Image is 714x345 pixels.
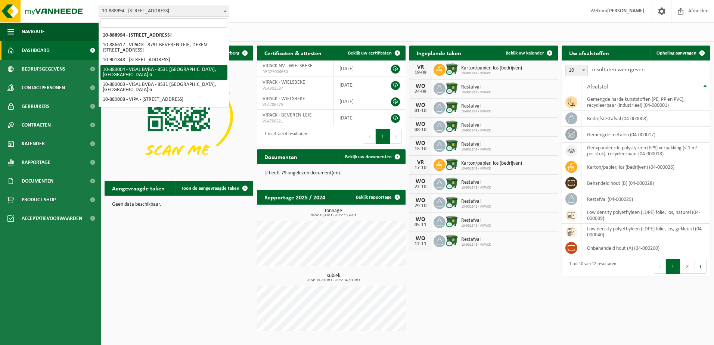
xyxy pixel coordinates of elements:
span: Restafval [461,84,491,90]
div: WO [413,198,428,203]
h2: Aangevraagde taken [105,181,172,195]
span: Restafval [461,122,491,128]
button: Next [390,129,402,144]
div: WO [413,102,428,108]
span: VIPACK - WIELSBEKE [263,80,305,85]
span: Restafval [461,199,491,205]
span: Gebruikers [22,97,50,116]
a: Bekijk uw documenten [339,149,405,164]
div: VR [413,64,428,70]
button: Previous [654,259,666,274]
p: U heeft 79 ongelezen document(en). [264,171,398,176]
span: VLA706575 [263,102,328,108]
span: Afvalstof [587,84,608,90]
img: WB-1100-CU [446,215,458,228]
div: WO [413,83,428,89]
span: 10-888994 - VIPACK NV - 8710 WIELSBEKE, MEULEBEEKSESTRAAT 51 [99,6,229,17]
span: Restafval [461,180,491,186]
span: Navigatie [22,22,45,41]
button: Next [695,259,707,274]
div: 08-10 [413,127,428,133]
div: WO [413,178,428,184]
span: Restafval [461,142,491,147]
div: 17-10 [413,165,428,171]
button: Previous [364,129,376,144]
td: bedrijfsrestafval (04-000008) [581,111,710,127]
span: 10-901848 - VIPACK [461,147,491,152]
span: 10-901848 - VIPACK [461,90,491,95]
a: Bekijk uw kalender [500,46,557,60]
td: [DATE] [334,93,378,110]
div: WO [413,140,428,146]
a: Ophaling aanvragen [651,46,710,60]
span: Rapportage [22,153,50,172]
span: 10-901848 - VIPACK [461,128,491,133]
span: Bekijk uw documenten [345,155,392,159]
div: 05-11 [413,223,428,228]
p: Geen data beschikbaar. [112,202,246,207]
td: [DATE] [334,77,378,93]
div: WO [413,121,428,127]
td: geëxpandeerde polystyreen (EPS) verpakking (< 1 m² per stuk), recycleerbaar (04-000018) [581,143,710,159]
span: Dashboard [22,41,50,60]
li: 10-888994 - [STREET_ADDRESS] [100,31,227,40]
span: VIPACK NV - WIELSBEKE [263,63,313,69]
div: 19-09 [413,70,428,75]
div: 1 tot 4 van 4 resultaten [261,128,307,144]
div: 01-10 [413,108,428,114]
button: 2 [680,259,695,274]
span: Bedrijfsgegevens [22,60,65,78]
li: 10-889008 - VIPA - [STREET_ADDRESS] [100,95,227,105]
img: WB-1100-CU [446,234,458,247]
span: 10 [566,65,587,76]
li: 10-886617 - VIPACK - 8791 BEVEREN-LEIE, DEKEN [STREET_ADDRESS] [100,40,227,55]
button: 1 [376,129,390,144]
a: Bekijk uw certificaten [342,46,405,60]
li: 10-901848 - [STREET_ADDRESS] [100,55,227,65]
span: Bekijk uw certificaten [348,51,392,56]
td: [DATE] [334,60,378,77]
span: 10-901848 - VIPACK [461,167,522,171]
div: VR [413,159,428,165]
span: VLA902587 [263,86,328,91]
span: Ophaling aanvragen [656,51,696,56]
div: 12-11 [413,242,428,247]
span: 10-901848 - VIPACK [461,205,491,209]
img: WB-1100-CU [446,139,458,152]
h2: Rapportage 2025 / 2024 [257,190,333,204]
span: Product Shop [22,190,56,209]
span: 10 [565,65,588,76]
img: WB-1100-CU [446,82,458,94]
img: WB-1100-CU [446,177,458,190]
span: Restafval [461,103,491,109]
td: low density polyethyleen (LDPE) folie, los, naturel (04-000039) [581,207,710,224]
div: WO [413,217,428,223]
span: Acceptatievoorwaarden [22,209,82,228]
td: behandeld hout (B) (04-000028) [581,175,710,191]
a: Bekijk rapportage [350,190,405,205]
span: 10-901848 - VIPACK [461,224,491,228]
span: VLA706221 [263,118,328,124]
button: Verberg [217,46,252,60]
img: WB-1100-CU [446,63,458,75]
span: Contactpersonen [22,78,65,97]
div: 15-10 [413,146,428,152]
span: 10-901848 - VIPACK [461,186,491,190]
span: 10-901848 - VIPACK [461,243,491,247]
td: gemengde harde kunststoffen (PE, PP en PVC), recycleerbaar (industrieel) (04-000001) [581,94,710,111]
td: karton/papier, los (bedrijven) (04-000026) [581,159,710,175]
div: 1 tot 10 van 12 resultaten [565,258,616,274]
div: WO [413,236,428,242]
span: Karton/papier, los (bedrijven) [461,65,522,71]
span: Restafval [461,218,491,224]
span: Karton/papier, los (bedrijven) [461,161,522,167]
li: 10-889004 - VISAL BVBA - 8531 [GEOGRAPHIC_DATA], [GEOGRAPHIC_DATA] 6 [100,65,227,80]
img: WB-1100-CU [446,101,458,114]
td: restafval (04-000029) [581,191,710,207]
span: Contracten [22,116,51,134]
h2: Documenten [257,149,305,164]
span: 10-901848 - VIPACK [461,71,522,76]
div: 24-09 [413,89,428,94]
span: Bekijk uw kalender [506,51,544,56]
h2: Certificaten & attesten [257,46,329,60]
